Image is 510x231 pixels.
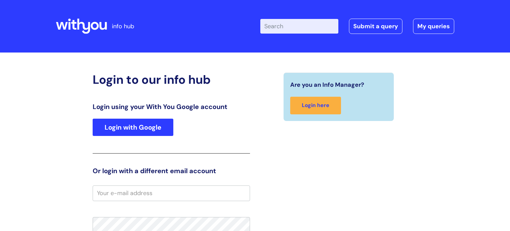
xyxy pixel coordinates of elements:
span: Are you an Info Manager? [290,79,364,90]
h2: Login to our info hub [93,72,250,87]
a: Login here [290,97,341,114]
a: My queries [413,19,454,34]
h3: Or login with a different email account [93,167,250,175]
a: Submit a query [349,19,402,34]
a: Login with Google [93,119,173,136]
h3: Login using your With You Google account [93,103,250,111]
input: Your e-mail address [93,185,250,201]
input: Search [260,19,338,34]
p: info hub [112,21,134,32]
